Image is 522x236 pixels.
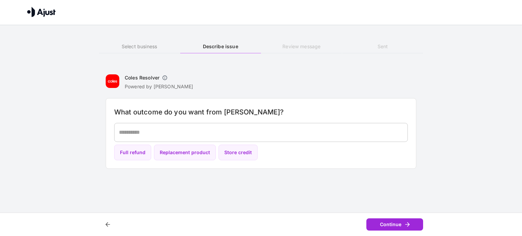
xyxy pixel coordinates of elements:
h6: What outcome do you want from [PERSON_NAME]? [114,107,408,117]
button: Store credit [219,145,258,161]
button: Replacement product [154,145,216,161]
h6: Sent [342,43,423,50]
p: Powered by [PERSON_NAME] [125,83,193,90]
h6: Describe issue [180,43,261,50]
button: Continue [366,218,423,231]
h6: Review message [261,43,342,50]
h6: Coles Resolver [125,74,159,81]
h6: Select business [99,43,180,50]
button: Full refund [114,145,151,161]
img: Ajust [27,7,56,17]
img: Coles [106,74,119,88]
